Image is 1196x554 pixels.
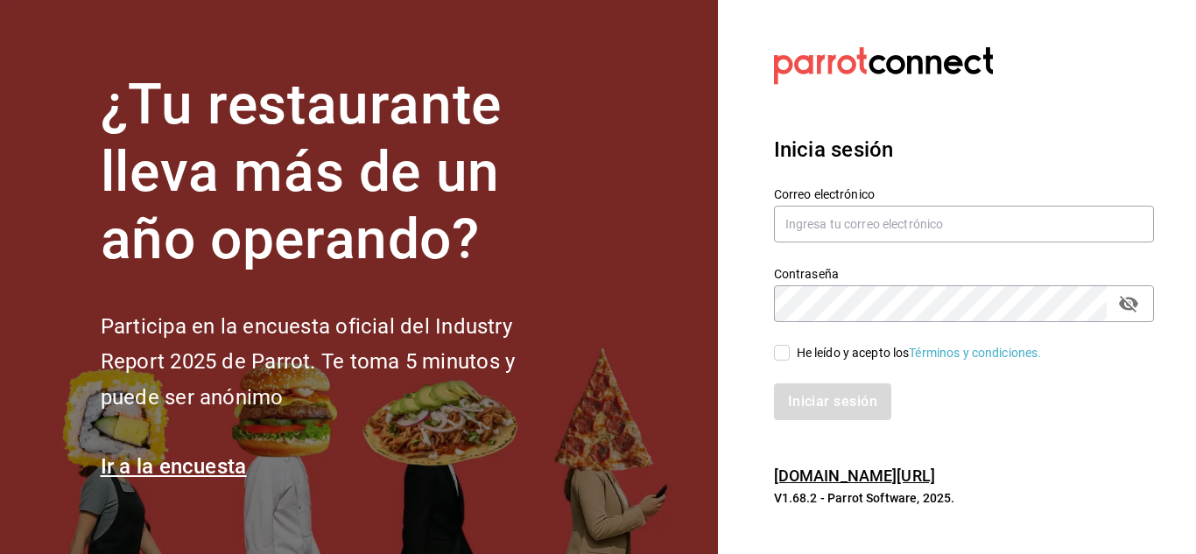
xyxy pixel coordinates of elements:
h1: ¿Tu restaurante lleva más de un año operando? [101,72,573,273]
label: Correo electrónico [774,188,1154,200]
button: passwordField [1114,289,1143,319]
a: Términos y condiciones. [909,346,1041,360]
h2: Participa en la encuesta oficial del Industry Report 2025 de Parrot. Te toma 5 minutos y puede se... [101,309,573,416]
input: Ingresa tu correo electrónico [774,206,1154,242]
a: [DOMAIN_NAME][URL] [774,466,935,485]
p: V1.68.2 - Parrot Software, 2025. [774,489,1154,507]
div: He leído y acepto los [797,344,1042,362]
a: Ir a la encuesta [101,454,247,479]
h3: Inicia sesión [774,134,1154,165]
label: Contraseña [774,268,1154,280]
